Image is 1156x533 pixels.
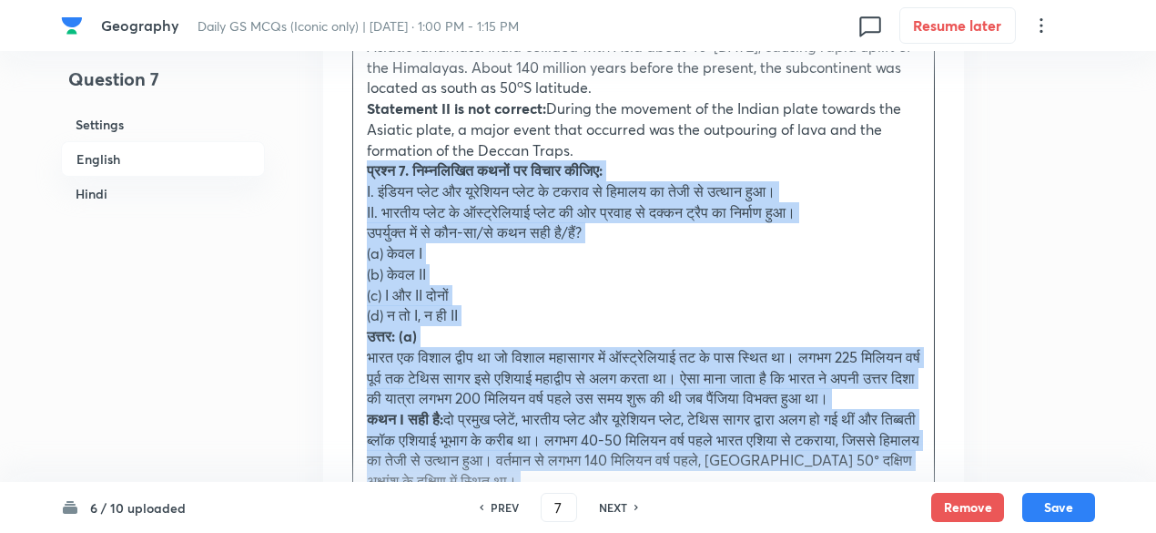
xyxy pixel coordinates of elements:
span: Daily GS MCQs (Iconic only) | [DATE] · 1:00 PM - 1:15 PM [198,17,519,35]
h6: Settings [61,108,265,141]
button: Resume later [899,7,1016,44]
p: II. भारतीय प्लेट के ऑस्ट्रेलियाई प्लेट की ओर प्रवाह से दक्कन ट्रैप का निर्माण हुआ। [367,202,920,223]
strong: कथन I सही है: [367,409,443,428]
p: During the movement of the Indian plate towards the Asiatic plate, a major event that occurred wa... [367,98,920,160]
h6: PREV [491,499,519,516]
h6: Hindi [61,177,265,210]
p: (d) न तो I, न ही II [367,305,920,326]
strong: उत्तर: (a) [367,326,417,345]
span: Geography [101,15,179,35]
strong: Statement II is not correct: [367,98,546,118]
p: (b) केवल II [367,264,920,285]
button: Remove [931,493,1004,522]
h4: Question 7 [61,66,265,108]
sup: o [517,77,523,90]
img: Company Logo [61,15,83,36]
h6: 6 / 10 uploaded [90,498,186,518]
p: (a) केवल I [367,243,920,264]
h6: English [61,141,265,177]
p: उपर्युक्त में से कौन-सा/से कथन सही है/हैं? [367,222,920,243]
strong: प्रश्न 7. निम्नलिखित कथनों पर विचार कीजिए: [367,160,603,179]
p: भारत एक विशाल द्वीप था जो विशाल महासागर में ऑस्ट्रेलियाई तट के पास स्थित था। लगभग 225 मिलियन वर्ष... [367,347,920,409]
h6: NEXT [599,499,627,516]
a: Company Logo [61,15,86,36]
button: Save [1022,493,1095,522]
p: (c) I और II दोनों [367,285,920,306]
p: दो प्रमुख प्लेटें, भारतीय प्लेट और यूरेशियन प्लेट, टेथिस सागर द्वारा अलग हो गई थीं और तिब्बती ब्ल... [367,409,920,492]
p: I. इंडियन प्लेट और यूरेशियन प्लेट के टकराव से हिमालय का तेजी से उत्थान हुआ। [367,181,920,202]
